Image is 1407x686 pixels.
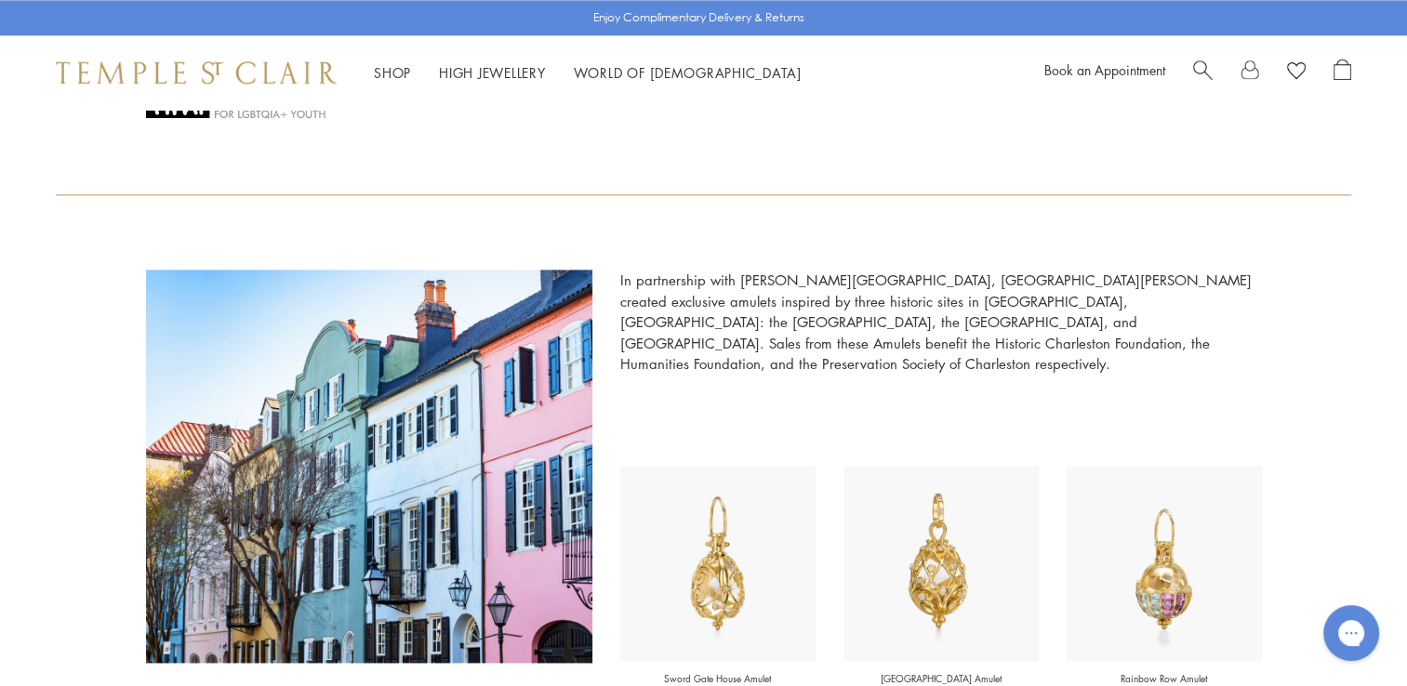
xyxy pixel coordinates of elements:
a: Book an Appointment [1044,60,1165,79]
a: High JewelleryHigh Jewellery [439,63,546,82]
div: Rainbow Row Amulet [1121,661,1207,686]
div: [GEOGRAPHIC_DATA] Amulet [881,661,1002,686]
img: Temple St. Clair [56,61,337,84]
div: Sword Gate House Amulet [664,661,771,686]
img: RainbowRowCharleston.jpg [146,270,592,663]
a: Open Shopping Bag [1334,59,1351,86]
iframe: Gorgias live chat messenger [1314,599,1388,667]
img: RainbowRowAmulet.jpg [1067,466,1262,661]
a: View Wishlist [1287,59,1306,86]
img: SwordGateHouseAmulet.jpg [620,466,816,661]
nav: Main navigation [374,61,802,85]
p: Enjoy Complimentary Delivery & Returns [593,8,804,27]
a: Rainbow Row Amulet [1067,466,1262,686]
a: ShopShop [374,63,411,82]
img: P51871-E18PINE_MAIN_grey_resized.jpg [843,466,1039,661]
a: Search [1193,59,1213,86]
a: World of [DEMOGRAPHIC_DATA]World of [DEMOGRAPHIC_DATA] [574,63,802,82]
p: In partnership with [PERSON_NAME][GEOGRAPHIC_DATA], [GEOGRAPHIC_DATA][PERSON_NAME] created exclus... [620,270,1262,375]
